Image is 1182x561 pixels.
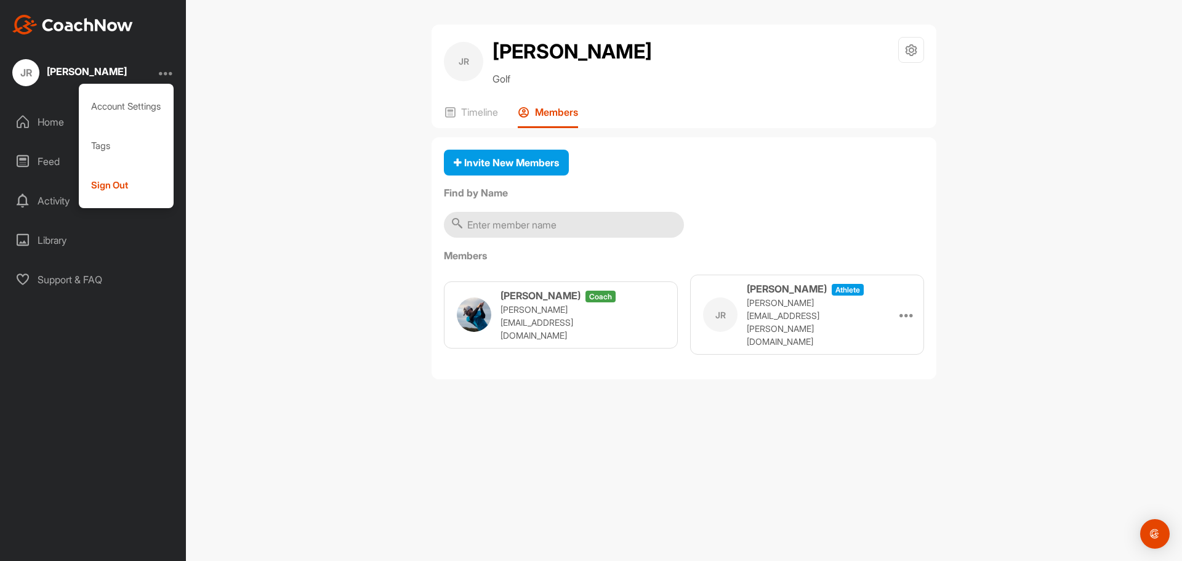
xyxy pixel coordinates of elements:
[7,107,180,137] div: Home
[444,42,483,81] div: JR
[12,15,133,34] img: CoachNow
[492,37,652,67] h2: [PERSON_NAME]
[79,126,174,166] div: Tags
[12,59,39,86] div: JR
[747,281,827,296] h3: [PERSON_NAME]
[457,297,491,332] img: user
[1140,519,1170,549] div: Open Intercom Messenger
[492,71,652,86] p: Golf
[79,87,174,126] div: Account Settings
[461,106,498,118] p: Timeline
[454,156,559,169] span: Invite New Members
[501,303,624,342] p: [PERSON_NAME][EMAIL_ADDRESS][DOMAIN_NAME]
[7,185,180,216] div: Activity
[47,67,127,76] div: [PERSON_NAME]
[444,248,924,263] label: Members
[444,185,924,200] label: Find by Name
[535,106,578,118] p: Members
[7,225,180,256] div: Library
[501,288,581,303] h3: [PERSON_NAME]
[585,291,616,302] span: coach
[7,264,180,295] div: Support & FAQ
[703,297,738,332] div: JR
[7,146,180,177] div: Feed
[747,296,870,348] p: [PERSON_NAME][EMAIL_ADDRESS][PERSON_NAME][DOMAIN_NAME]
[444,212,684,238] input: Enter member name
[79,166,174,205] div: Sign Out
[832,284,864,296] span: athlete
[444,150,569,176] button: Invite New Members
